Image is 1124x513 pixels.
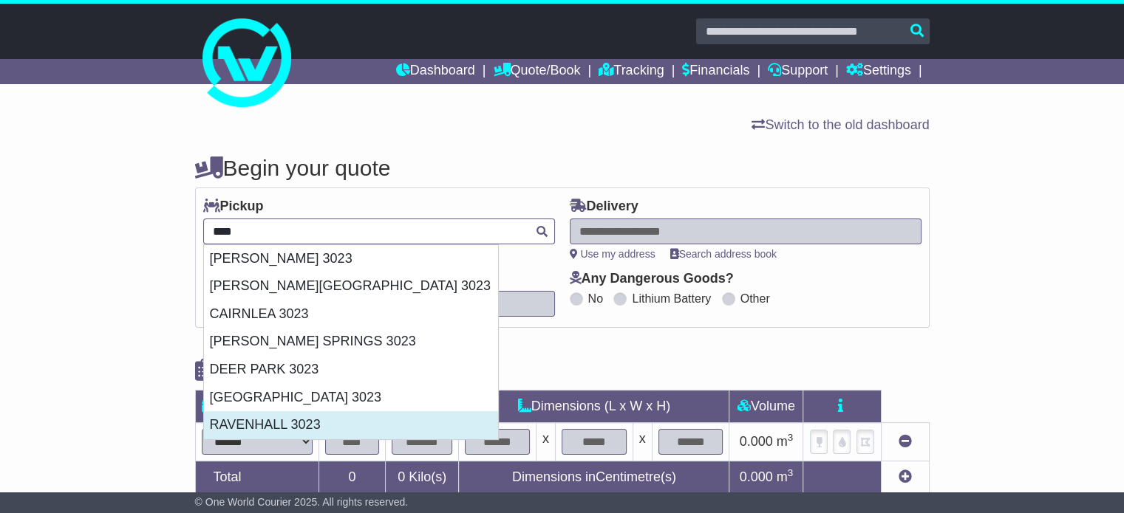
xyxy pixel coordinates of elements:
[204,384,498,412] div: [GEOGRAPHIC_DATA] 3023
[740,292,770,306] label: Other
[398,469,405,484] span: 0
[459,390,729,423] td: Dimensions (L x W x H)
[740,434,773,449] span: 0.000
[777,469,794,484] span: m
[670,248,777,260] a: Search address book
[599,59,664,84] a: Tracking
[195,496,409,508] span: © One World Courier 2025. All rights reserved.
[396,59,475,84] a: Dashboard
[204,328,498,356] div: [PERSON_NAME] SPRINGS 3023
[846,59,911,84] a: Settings
[536,423,555,461] td: x
[570,199,638,215] label: Delivery
[204,356,498,384] div: DEER PARK 3023
[682,59,749,84] a: Financials
[204,245,498,273] div: [PERSON_NAME] 3023
[588,292,603,306] label: No
[899,434,912,449] a: Remove this item
[195,390,319,423] td: Type
[195,461,319,494] td: Total
[195,156,930,180] h4: Begin your quote
[204,272,498,300] div: [PERSON_NAME][GEOGRAPHIC_DATA] 3023
[459,461,729,494] td: Dimensions in Centimetre(s)
[633,423,652,461] td: x
[386,461,459,494] td: Kilo(s)
[203,199,264,215] label: Pickup
[752,117,929,132] a: Switch to the old dashboard
[570,271,734,287] label: Any Dangerous Goods?
[570,248,655,260] a: Use my address
[319,461,386,494] td: 0
[493,59,580,84] a: Quote/Book
[788,432,794,443] sup: 3
[768,59,828,84] a: Support
[195,358,381,382] h4: Package details |
[729,390,803,423] td: Volume
[740,469,773,484] span: 0.000
[899,469,912,484] a: Add new item
[788,467,794,478] sup: 3
[204,300,498,328] div: CAIRNLEA 3023
[204,411,498,439] div: RAVENHALL 3023
[777,434,794,449] span: m
[203,218,555,244] typeahead: Please provide city
[632,292,711,306] label: Lithium Battery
